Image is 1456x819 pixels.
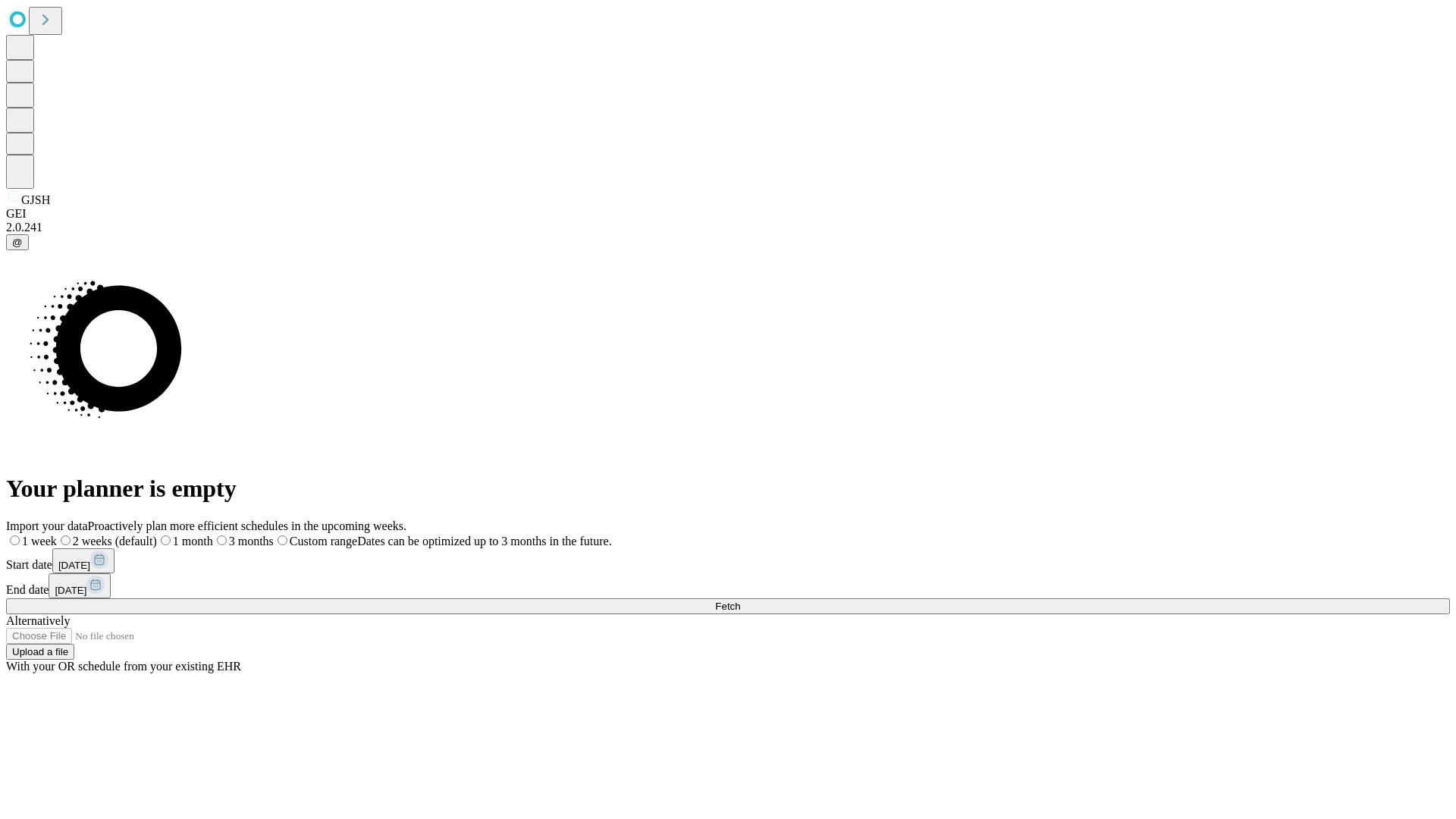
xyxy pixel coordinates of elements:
input: 1 month [161,535,171,545]
input: 2 weeks (default) [61,535,71,545]
span: [DATE] [58,560,90,571]
button: Upload a file [6,644,74,660]
span: 1 week [22,535,57,548]
span: 2 weeks (default) [73,535,157,548]
span: Fetch [715,601,740,612]
span: Custom range [290,535,357,548]
div: GEI [6,207,1450,221]
button: [DATE] [52,548,115,573]
span: With your OR schedule from your existing EHR [6,660,241,673]
span: GJSH [21,193,50,206]
h1: Your planner is empty [6,475,1450,503]
button: @ [6,234,29,250]
span: Import your data [6,519,88,532]
span: Alternatively [6,614,70,627]
span: Proactively plan more efficient schedules in the upcoming weeks. [88,519,406,532]
span: 1 month [173,535,213,548]
input: Custom rangeDates can be optimized up to 3 months in the future. [278,535,287,545]
span: Dates can be optimized up to 3 months in the future. [357,535,611,548]
button: [DATE] [49,573,111,598]
div: 2.0.241 [6,221,1450,234]
span: 3 months [229,535,274,548]
button: Fetch [6,598,1450,614]
div: End date [6,573,1450,598]
span: [DATE] [55,585,86,596]
div: Start date [6,548,1450,573]
input: 3 months [217,535,227,545]
span: @ [12,237,23,248]
input: 1 week [10,535,20,545]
